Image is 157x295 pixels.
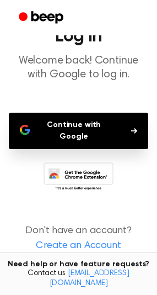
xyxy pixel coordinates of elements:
a: Create an Account [11,239,146,254]
h1: Log In [9,28,148,45]
span: Contact us [7,269,150,288]
p: Welcome back! Continue with Google to log in. [9,54,148,82]
a: [EMAIL_ADDRESS][DOMAIN_NAME] [50,270,129,287]
button: Continue with Google [9,113,148,149]
a: Beep [11,7,73,29]
p: Don't have an account? [9,224,148,254]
